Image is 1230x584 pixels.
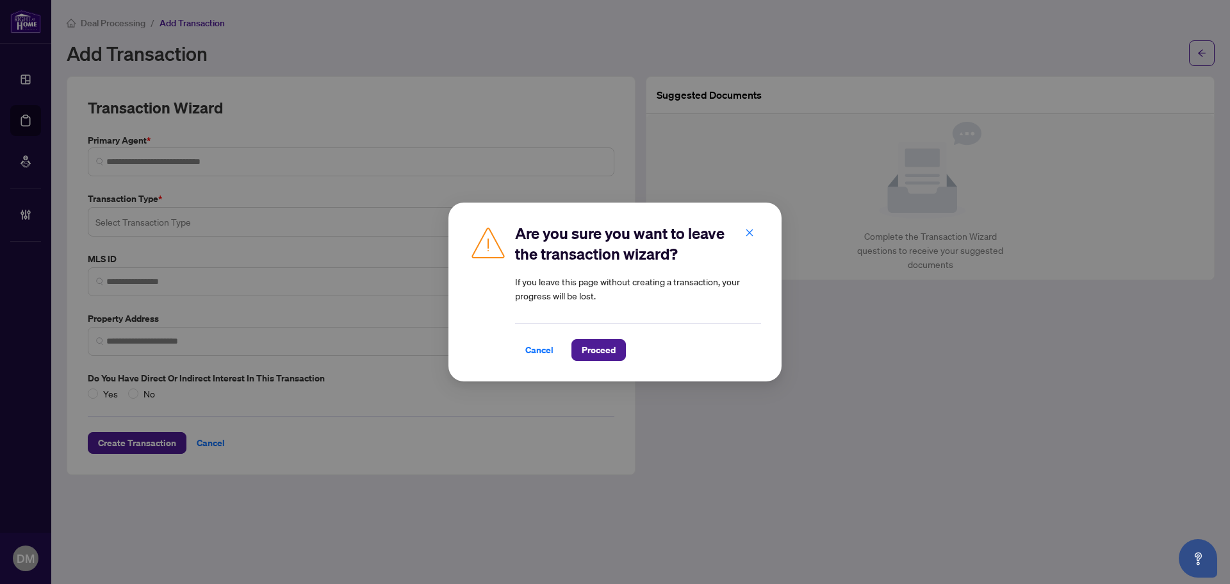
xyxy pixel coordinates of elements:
span: close [745,228,754,237]
article: If you leave this page without creating a transaction, your progress will be lost. [515,274,761,303]
button: Proceed [571,339,626,361]
span: Cancel [525,340,553,360]
h2: Are you sure you want to leave the transaction wizard? [515,223,761,264]
button: Open asap [1179,539,1217,578]
span: Proceed [582,340,616,360]
button: Cancel [515,339,564,361]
